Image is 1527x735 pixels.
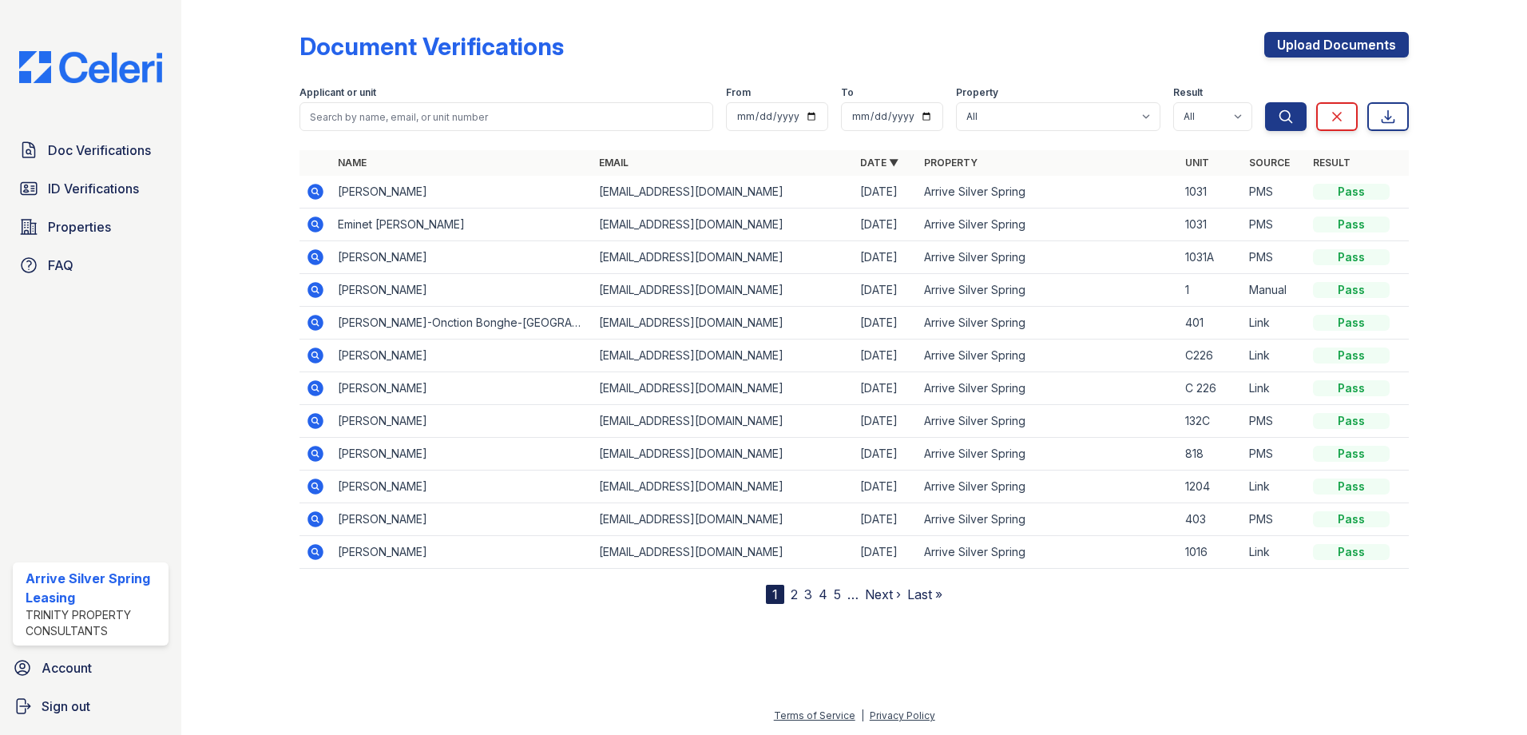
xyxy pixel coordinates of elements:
td: [EMAIL_ADDRESS][DOMAIN_NAME] [593,503,854,536]
td: 818 [1179,438,1243,471]
td: [PERSON_NAME] [331,372,593,405]
td: Link [1243,372,1307,405]
td: [PERSON_NAME] [331,536,593,569]
div: Pass [1313,479,1390,495]
td: [PERSON_NAME] [331,176,593,209]
td: [PERSON_NAME] [331,340,593,372]
a: Unit [1185,157,1209,169]
div: Pass [1313,544,1390,560]
td: [DATE] [854,405,918,438]
td: [DATE] [854,274,918,307]
td: Arrive Silver Spring [918,241,1179,274]
div: Pass [1313,380,1390,396]
td: [EMAIL_ADDRESS][DOMAIN_NAME] [593,405,854,438]
div: Pass [1313,217,1390,232]
a: Properties [13,211,169,243]
a: Doc Verifications [13,134,169,166]
td: [DATE] [854,372,918,405]
td: 1016 [1179,536,1243,569]
a: Date ▼ [860,157,898,169]
a: Privacy Policy [870,709,935,721]
td: C226 [1179,340,1243,372]
a: FAQ [13,249,169,281]
a: 3 [804,586,812,602]
td: Arrive Silver Spring [918,536,1179,569]
td: Manual [1243,274,1307,307]
a: Account [6,652,175,684]
td: PMS [1243,503,1307,536]
td: [EMAIL_ADDRESS][DOMAIN_NAME] [593,372,854,405]
span: Properties [48,217,111,236]
a: Upload Documents [1264,32,1409,58]
td: [EMAIL_ADDRESS][DOMAIN_NAME] [593,536,854,569]
label: Applicant or unit [299,86,376,99]
td: [DATE] [854,503,918,536]
td: Arrive Silver Spring [918,438,1179,471]
td: [EMAIL_ADDRESS][DOMAIN_NAME] [593,241,854,274]
td: Arrive Silver Spring [918,471,1179,503]
td: PMS [1243,209,1307,241]
td: Link [1243,307,1307,340]
td: Arrive Silver Spring [918,307,1179,340]
a: Result [1313,157,1351,169]
td: [DATE] [854,340,918,372]
div: Pass [1313,282,1390,298]
div: 1 [766,585,784,604]
span: Sign out [42,697,90,716]
div: Arrive Silver Spring Leasing [26,569,162,607]
td: [EMAIL_ADDRESS][DOMAIN_NAME] [593,340,854,372]
td: Link [1243,471,1307,503]
a: 5 [834,586,841,602]
td: C 226 [1179,372,1243,405]
span: ID Verifications [48,179,139,198]
a: Sign out [6,690,175,722]
td: [PERSON_NAME] [331,503,593,536]
a: 4 [819,586,827,602]
td: 1031 [1179,209,1243,241]
td: Arrive Silver Spring [918,176,1179,209]
td: [PERSON_NAME] [331,438,593,471]
td: PMS [1243,438,1307,471]
div: Pass [1313,446,1390,462]
div: Document Verifications [299,32,564,61]
td: PMS [1243,405,1307,438]
td: 401 [1179,307,1243,340]
label: From [726,86,751,99]
div: Pass [1313,249,1390,265]
span: FAQ [48,256,73,275]
td: [EMAIL_ADDRESS][DOMAIN_NAME] [593,438,854,471]
label: Property [956,86,998,99]
td: [EMAIL_ADDRESS][DOMAIN_NAME] [593,274,854,307]
td: [DATE] [854,471,918,503]
span: … [847,585,859,604]
div: | [861,709,864,721]
td: [DATE] [854,176,918,209]
td: [EMAIL_ADDRESS][DOMAIN_NAME] [593,471,854,503]
td: PMS [1243,241,1307,274]
div: Trinity Property Consultants [26,607,162,639]
label: To [841,86,854,99]
span: Doc Verifications [48,141,151,160]
div: Pass [1313,413,1390,429]
td: Link [1243,536,1307,569]
td: 1031 [1179,176,1243,209]
td: [DATE] [854,241,918,274]
td: Arrive Silver Spring [918,372,1179,405]
td: 1 [1179,274,1243,307]
td: [DATE] [854,438,918,471]
a: 2 [791,586,798,602]
td: [PERSON_NAME]-Onction Bonghe-[GEOGRAPHIC_DATA] [331,307,593,340]
td: [PERSON_NAME] [331,471,593,503]
a: Terms of Service [774,709,855,721]
input: Search by name, email, or unit number [299,102,713,131]
td: [DATE] [854,536,918,569]
td: 403 [1179,503,1243,536]
td: 1204 [1179,471,1243,503]
td: [DATE] [854,307,918,340]
div: Pass [1313,315,1390,331]
td: Link [1243,340,1307,372]
a: Email [599,157,629,169]
td: [PERSON_NAME] [331,241,593,274]
div: Pass [1313,348,1390,364]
